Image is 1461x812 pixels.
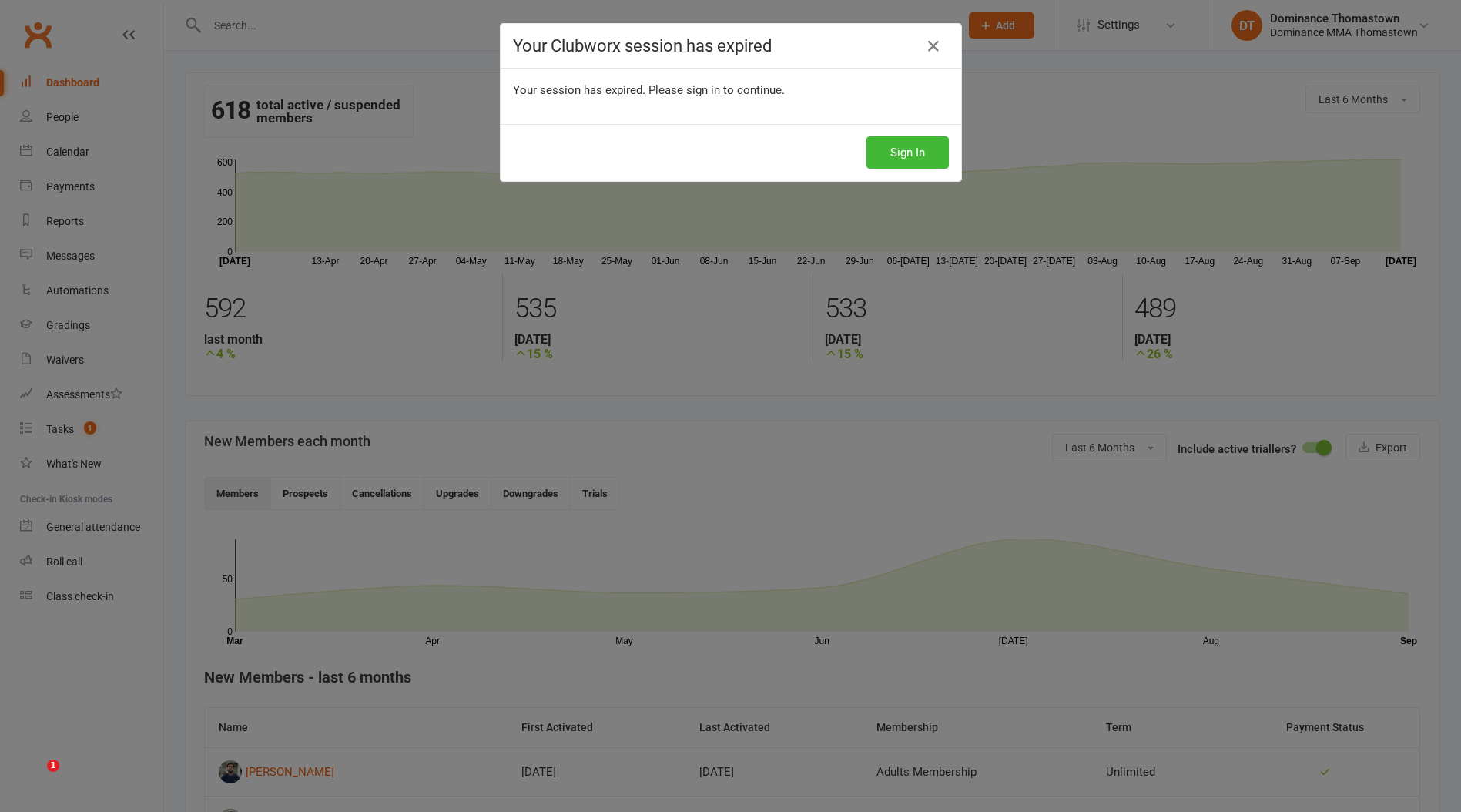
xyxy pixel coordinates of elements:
span: Your session has expired. Please sign in to continue. [513,83,785,97]
button: Sign In [866,136,949,169]
span: 1 [47,760,59,772]
iframe: Intercom live chat [15,760,52,797]
h4: Your Clubworx session has expired [513,36,949,55]
a: Close [921,34,946,59]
